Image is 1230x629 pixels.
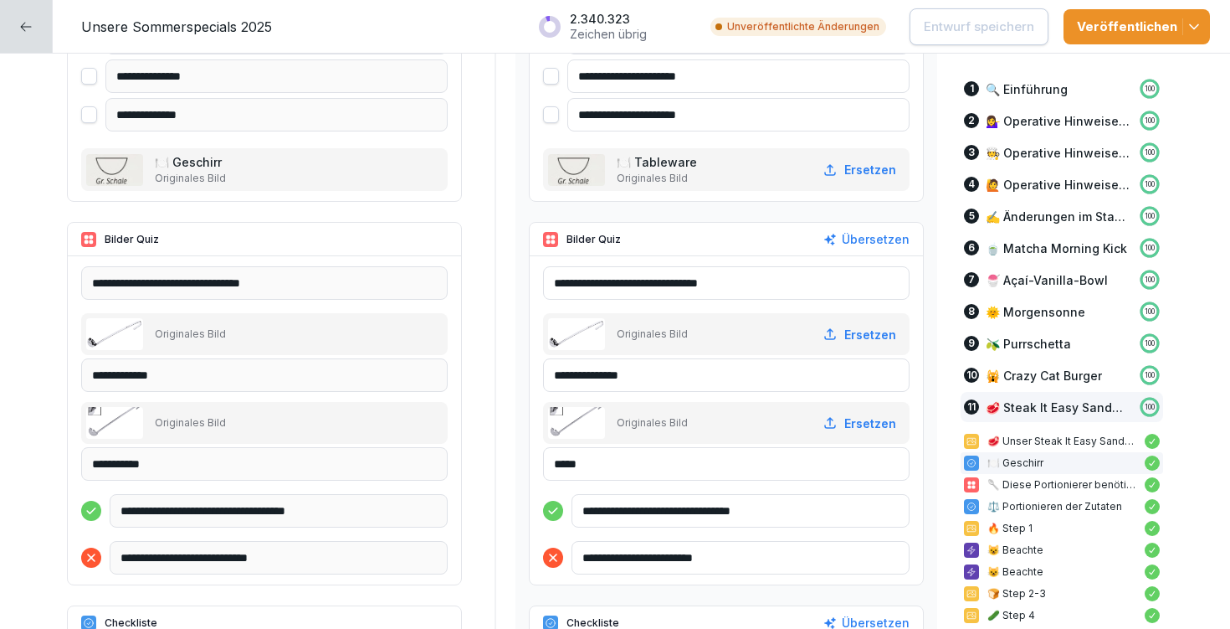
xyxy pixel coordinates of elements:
p: 🍽️ Tableware [617,153,700,171]
p: 2.340.323 [570,12,647,27]
img: arqvwwvdlcqvge7qs39ucjbl.png [86,154,143,186]
p: 🍞 Step 2-3 [987,586,1136,601]
p: 100 [1145,338,1155,348]
p: Ersetzen [844,415,896,432]
div: 4 [964,177,979,192]
p: 🍧 Açaí-Vanilla-Bowl [986,271,1108,289]
p: 🔍 Einführung [986,80,1068,98]
p: 🙀 Crazy Cat Burger [986,367,1102,384]
p: 100 [1145,84,1155,94]
p: 100 [1145,211,1155,221]
img: e3znvo6r7w5gk7ben94doe0u.png [548,318,605,350]
p: 🥩 Steak It Easy Sandwich [986,399,1131,416]
p: 100 [1145,243,1155,253]
p: 🍵 Matcha Morning Kick [986,240,1127,257]
p: 100 [1145,370,1155,380]
p: Bilder Quiz [566,232,621,247]
p: 100 [1145,307,1155,317]
p: 100 [1145,116,1155,126]
button: 2.340.323Zeichen übrig [530,5,695,48]
div: 7 [964,272,979,287]
p: 😺 Beachte [987,543,1136,558]
p: 🌞 Morgensonne [986,303,1085,321]
p: Ersetzen [844,161,896,178]
div: 8 [964,304,979,319]
p: 🧑‍🍳 Operative Hinweise Küche [986,144,1131,162]
img: le4xv05ux08jnzgi3vbynute.png [86,407,143,439]
p: Zeichen übrig [570,27,647,42]
p: Bilder Quiz [105,232,159,247]
div: Veröffentlichen [1077,18,1197,36]
img: arqvwwvdlcqvge7qs39ucjbl.png [548,154,605,186]
p: 🍽️ Geschirr [155,153,226,171]
p: 100 [1145,402,1155,412]
div: 3 [964,145,979,160]
p: 🔥 Step 1 [987,521,1136,536]
div: 10 [964,368,979,383]
p: Originales Bild [617,415,688,431]
p: Unsere Sommerspecials 2025 [81,17,272,37]
p: Originales Bild [155,327,226,342]
p: 100 [1145,179,1155,189]
p: 🥩 Unser Steak It Easy Sandwich [987,434,1136,449]
img: le4xv05ux08jnzgi3vbynute.png [548,407,605,439]
p: Originales Bild [155,171,226,186]
img: e3znvo6r7w5gk7ben94doe0u.png [86,318,143,350]
p: 🥄 Diese Portionierer benötigst Du: [987,477,1136,492]
p: 😺 Beachte [987,565,1136,580]
p: Ersetzen [844,326,896,343]
p: ⚖️ Portionieren der Zutaten [987,499,1136,514]
p: 100 [1145,147,1155,157]
button: Veröffentlichen [1063,9,1210,44]
p: 100 [1145,275,1155,285]
p: Originales Bild [155,415,226,431]
p: Originales Bild [617,327,688,342]
div: 2 [964,113,979,128]
div: 6 [964,240,979,255]
div: 9 [964,336,979,351]
p: 🫒 Purrschetta [986,335,1071,353]
div: 1 [964,81,979,96]
p: Unveröffentlichte Änderungen [727,19,879,34]
p: 💁‍♀️ Operative Hinweise Service [986,112,1131,130]
p: ✍️ Änderungen im Standard Sortiment [986,208,1131,225]
p: 🍽️ Geschirr [987,456,1136,471]
p: Entwurf speichern [924,18,1034,36]
button: Entwurf speichern [910,8,1048,45]
div: 11 [964,400,979,415]
div: 5 [964,209,979,224]
button: Übersetzen [823,230,910,249]
p: Originales Bild [617,171,700,186]
p: 🥒 Step 4 [987,608,1136,623]
p: 🙋 Operative Hinweise Theke [986,176,1131,193]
